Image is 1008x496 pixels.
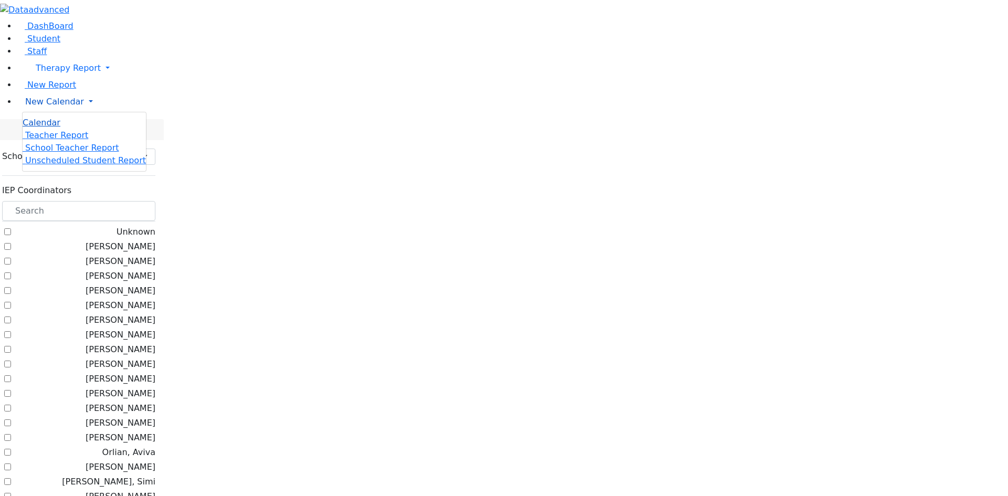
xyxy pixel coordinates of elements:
[25,130,88,140] span: Teacher Report
[86,343,155,356] label: [PERSON_NAME]
[17,91,1008,112] a: New Calendar
[25,155,146,165] span: Unscheduled Student Report
[17,34,60,44] a: Student
[86,314,155,326] label: [PERSON_NAME]
[86,329,155,341] label: [PERSON_NAME]
[86,417,155,429] label: [PERSON_NAME]
[23,130,88,140] a: Teacher Report
[17,46,47,56] a: Staff
[86,402,155,415] label: [PERSON_NAME]
[86,461,155,473] label: [PERSON_NAME]
[17,58,1008,79] a: Therapy Report
[86,240,155,253] label: [PERSON_NAME]
[17,80,76,90] a: New Report
[23,117,60,129] a: Calendar
[86,299,155,312] label: [PERSON_NAME]
[27,80,76,90] span: New Report
[25,143,119,153] span: School Teacher Report
[23,143,119,153] a: School Teacher Report
[86,270,155,282] label: [PERSON_NAME]
[23,118,60,128] span: Calendar
[86,387,155,400] label: [PERSON_NAME]
[86,431,155,444] label: [PERSON_NAME]
[2,150,55,163] label: School Years
[86,373,155,385] label: [PERSON_NAME]
[102,446,155,459] label: Orlian, Aviva
[2,184,71,197] label: IEP Coordinators
[62,476,155,488] label: [PERSON_NAME], Simi
[117,226,155,238] label: Unknown
[2,201,155,221] input: Search
[27,34,60,44] span: Student
[86,284,155,297] label: [PERSON_NAME]
[86,255,155,268] label: [PERSON_NAME]
[27,21,73,31] span: DashBoard
[17,21,73,31] a: DashBoard
[86,358,155,371] label: [PERSON_NAME]
[25,97,84,107] span: New Calendar
[36,63,101,73] span: Therapy Report
[27,46,47,56] span: Staff
[23,155,146,165] a: Unscheduled Student Report
[22,112,146,172] ul: Therapy Report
